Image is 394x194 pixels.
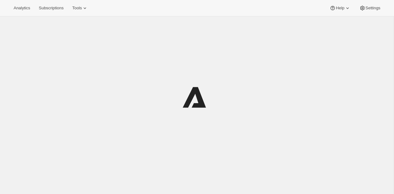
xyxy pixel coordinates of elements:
button: Tools [68,4,92,12]
span: Settings [366,6,380,11]
span: Analytics [14,6,30,11]
button: Analytics [10,4,34,12]
span: Tools [72,6,82,11]
span: Subscriptions [39,6,63,11]
button: Settings [356,4,384,12]
button: Help [326,4,354,12]
span: Help [336,6,344,11]
button: Subscriptions [35,4,67,12]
